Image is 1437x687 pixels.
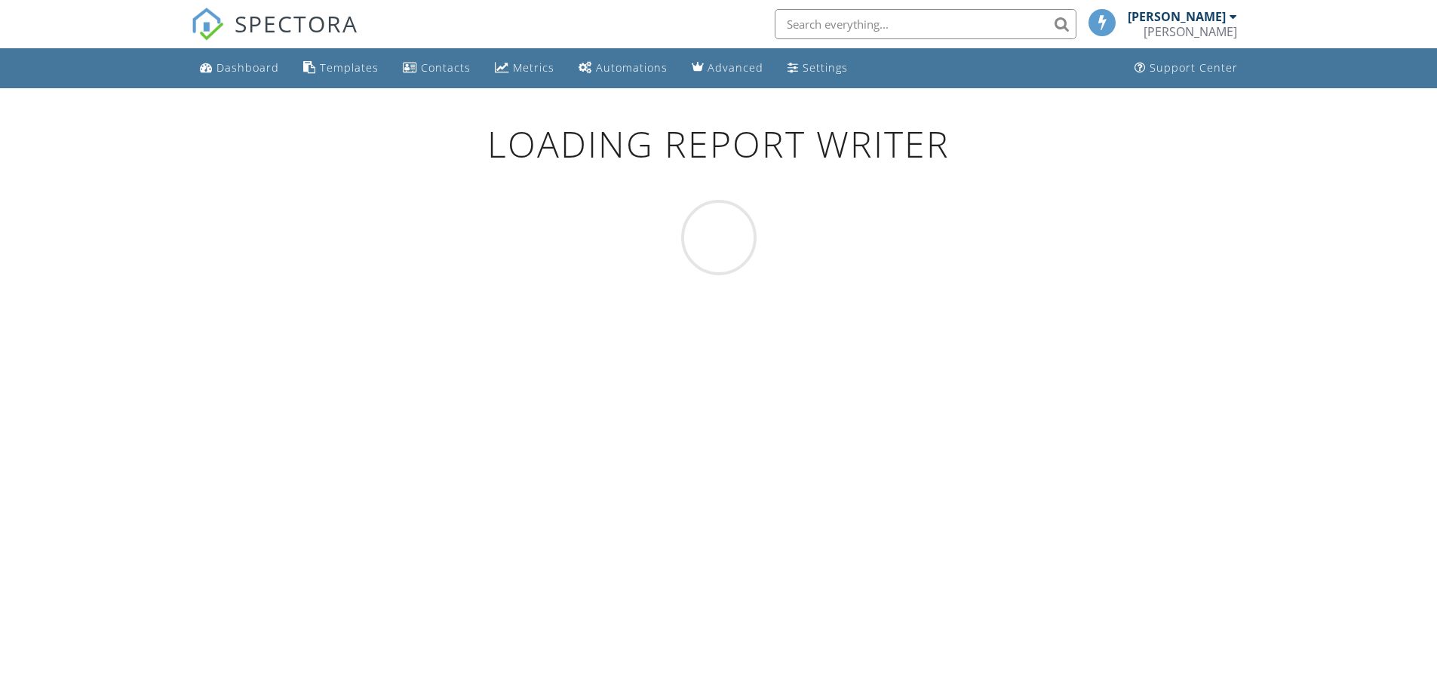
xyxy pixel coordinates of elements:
[775,9,1076,39] input: Search everything...
[235,8,358,39] span: SPECTORA
[297,54,385,82] a: Templates
[686,54,769,82] a: Advanced
[1128,54,1244,82] a: Support Center
[781,54,854,82] a: Settings
[320,60,379,75] div: Templates
[191,8,224,41] img: The Best Home Inspection Software - Spectora
[397,54,477,82] a: Contacts
[1150,60,1238,75] div: Support Center
[803,60,848,75] div: Settings
[708,60,763,75] div: Advanced
[191,20,358,52] a: SPECTORA
[1128,9,1226,24] div: [PERSON_NAME]
[596,60,668,75] div: Automations
[216,60,279,75] div: Dashboard
[489,54,560,82] a: Metrics
[421,60,471,75] div: Contacts
[1144,24,1237,39] div: Marshall Cordle
[573,54,674,82] a: Automations (Basic)
[513,60,554,75] div: Metrics
[194,54,285,82] a: Dashboard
